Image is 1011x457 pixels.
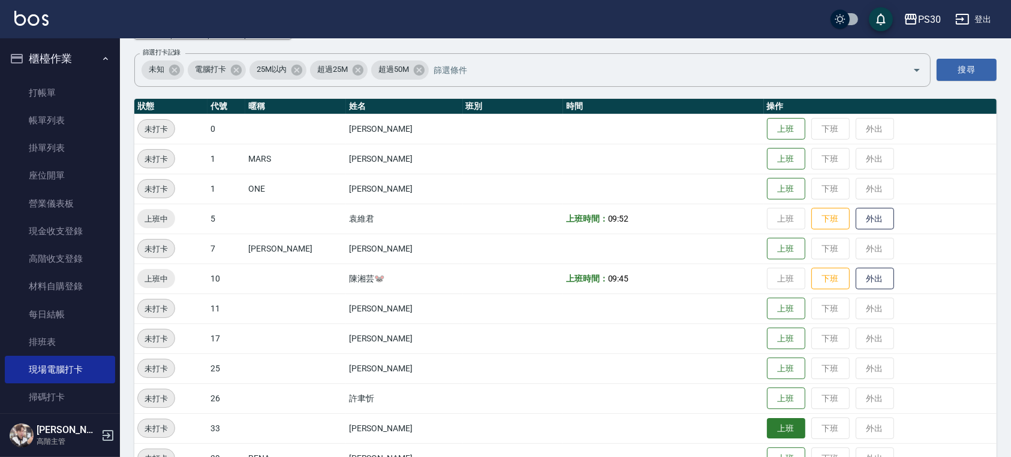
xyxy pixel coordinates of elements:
[346,323,463,353] td: [PERSON_NAME]
[856,268,894,290] button: 外出
[767,178,805,200] button: 上班
[137,213,175,225] span: 上班中
[5,79,115,107] a: 打帳單
[463,99,563,114] th: 班別
[869,7,893,31] button: save
[907,60,926,80] button: Open
[14,11,49,26] img: Logo
[767,388,805,410] button: 上班
[767,328,805,350] button: 上班
[563,99,764,114] th: 時間
[207,114,245,144] td: 0
[767,238,805,260] button: 上班
[5,356,115,383] a: 現場電腦打卡
[767,118,805,140] button: 上班
[5,301,115,328] a: 每日結帳
[207,293,245,323] td: 11
[371,60,429,80] div: 超過50M
[249,63,294,75] span: 25M以內
[5,190,115,217] a: 營業儀表板
[5,383,115,411] a: 掃碼打卡
[608,214,629,223] span: 09:52
[245,174,345,204] td: ONE
[346,174,463,204] td: [PERSON_NAME]
[37,424,98,436] h5: [PERSON_NAME]
[918,12,941,27] div: PS30
[5,328,115,356] a: 排班表
[37,436,98,447] p: 高階主管
[245,144,345,174] td: MARS
[207,174,245,204] td: 1
[346,413,463,443] td: [PERSON_NAME]
[566,214,608,223] b: 上班時間：
[346,293,463,323] td: [PERSON_NAME]
[346,99,463,114] th: 姓名
[767,298,805,320] button: 上班
[346,383,463,413] td: 許聿忻
[188,63,233,75] span: 電腦打卡
[138,422,174,435] span: 未打卡
[950,8,997,31] button: 登出
[5,43,115,74] button: 櫃檯作業
[5,273,115,300] a: 材料自購登錄
[138,183,174,195] span: 未打卡
[207,234,245,264] td: 7
[207,204,245,234] td: 5
[5,134,115,162] a: 掛單列表
[5,245,115,273] a: 高階收支登錄
[207,353,245,383] td: 25
[138,362,174,375] span: 未打卡
[346,144,463,174] td: [PERSON_NAME]
[346,204,463,234] td: 袁維君
[310,60,368,80] div: 超過25M
[138,302,174,315] span: 未打卡
[207,264,245,293] td: 10
[207,323,245,353] td: 17
[188,60,246,80] div: 電腦打卡
[346,264,463,293] td: 陳湘芸🐭
[811,208,850,230] button: 下班
[207,413,245,443] td: 33
[767,358,805,380] button: 上班
[371,63,416,75] span: 超過50M
[346,234,463,264] td: [PERSON_NAME]
[10,423,34,447] img: Person
[249,60,307,80] div: 25M以內
[811,268,850,290] button: 下班
[764,99,997,114] th: 操作
[5,107,115,134] a: 帳單列表
[431,59,892,80] input: 篩選條件
[138,243,174,255] span: 未打卡
[346,114,463,144] td: [PERSON_NAME]
[142,63,171,75] span: 未知
[899,7,946,32] button: PS30
[346,353,463,383] td: [PERSON_NAME]
[245,234,345,264] td: [PERSON_NAME]
[566,274,608,283] b: 上班時間：
[207,383,245,413] td: 26
[937,59,997,81] button: 搜尋
[767,148,805,170] button: 上班
[142,60,184,80] div: 未知
[767,418,805,439] button: 上班
[207,144,245,174] td: 1
[5,217,115,245] a: 現金收支登錄
[137,273,175,285] span: 上班中
[134,99,207,114] th: 狀態
[310,63,355,75] span: 超過25M
[138,392,174,405] span: 未打卡
[138,153,174,165] span: 未打卡
[856,208,894,230] button: 外出
[207,99,245,114] th: 代號
[608,274,629,283] span: 09:45
[5,162,115,189] a: 座位開單
[245,99,345,114] th: 暱稱
[138,332,174,345] span: 未打卡
[143,48,180,57] label: 篩選打卡記錄
[138,123,174,135] span: 未打卡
